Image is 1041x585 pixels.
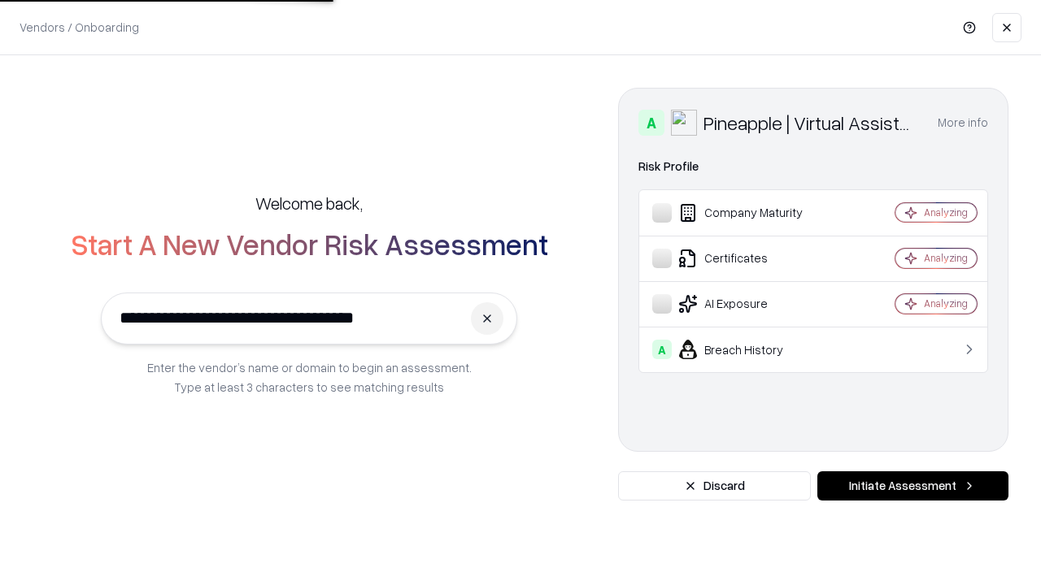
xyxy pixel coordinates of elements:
[652,203,847,223] div: Company Maturity
[147,357,472,396] p: Enter the vendor’s name or domain to begin an assessment. Type at least 3 characters to see match...
[938,108,988,137] button: More info
[924,206,968,219] div: Analyzing
[618,471,811,500] button: Discard
[652,294,847,314] div: AI Exposure
[652,340,847,359] div: Breach History
[638,157,988,176] div: Risk Profile
[924,297,968,310] div: Analyzing
[638,110,664,136] div: A
[817,471,1008,500] button: Initiate Assessment
[71,227,548,260] h2: Start A New Vendor Risk Assessment
[255,192,363,214] h5: Welcome back,
[652,340,672,359] div: A
[652,249,847,268] div: Certificates
[20,19,139,36] p: Vendors / Onboarding
[924,251,968,265] div: Analyzing
[703,110,918,136] div: Pineapple | Virtual Assistant Agency
[671,110,697,136] img: Pineapple | Virtual Assistant Agency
